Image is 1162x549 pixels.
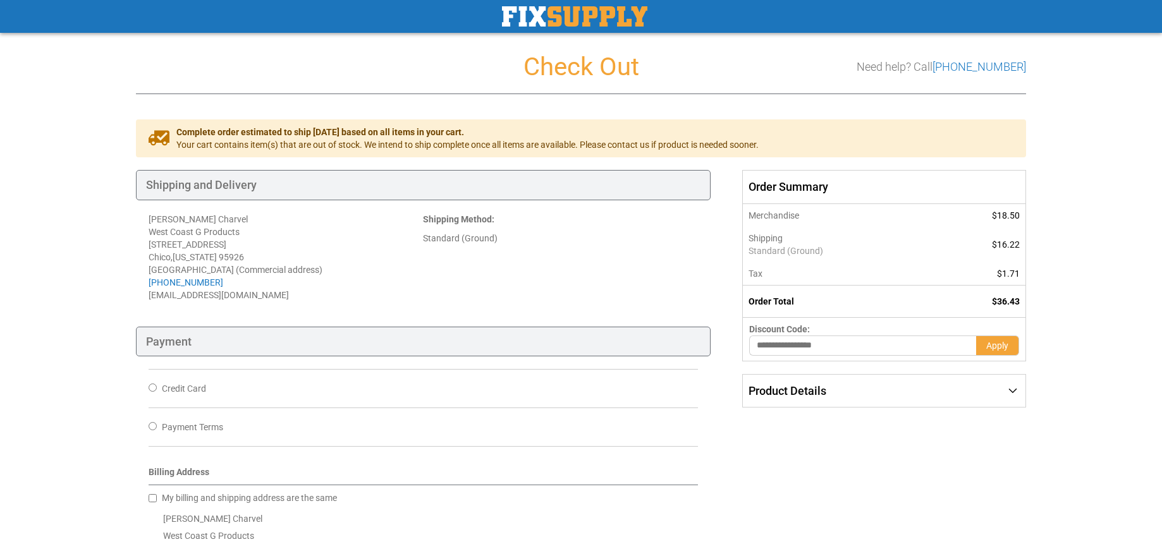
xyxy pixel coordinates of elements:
h1: Check Out [136,53,1026,81]
span: Shipping [749,233,783,243]
span: Apply [986,341,1008,351]
a: [PHONE_NUMBER] [933,60,1026,73]
div: Payment [136,327,711,357]
strong: : [423,214,494,224]
span: Standard (Ground) [749,244,930,257]
span: Your cart contains item(s) that are out of stock. We intend to ship complete once all items are a... [176,138,759,151]
button: Apply [976,335,1019,356]
h3: Need help? Call [857,61,1026,73]
span: Shipping Method [423,214,492,224]
span: Order Summary [742,170,1026,204]
span: My billing and shipping address are the same [162,493,337,503]
a: [PHONE_NUMBER] [149,277,223,287]
address: [PERSON_NAME] Charvel West Coast G Products [STREET_ADDRESS] Chico , 95926 [GEOGRAPHIC_DATA] (Com... [149,213,423,301]
span: [US_STATE] [173,252,217,262]
div: Billing Address [149,466,698,485]
span: $18.50 [992,210,1020,220]
a: store logo [502,6,647,27]
th: Tax [742,262,936,286]
span: $16.22 [992,239,1020,250]
span: Payment Terms [162,422,223,432]
span: Complete order estimated to ship [DATE] based on all items in your cart. [176,126,759,138]
span: $1.71 [997,268,1020,279]
div: Standard (Ground) [423,232,697,244]
span: [EMAIL_ADDRESS][DOMAIN_NAME] [149,290,289,300]
th: Merchandise [742,204,936,227]
div: Shipping and Delivery [136,170,711,200]
span: Discount Code: [749,324,810,334]
span: Credit Card [162,383,206,394]
span: Product Details [749,384,826,397]
img: Fix Industrial Supply [502,6,647,27]
strong: Order Total [749,296,794,306]
span: $36.43 [992,296,1020,306]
